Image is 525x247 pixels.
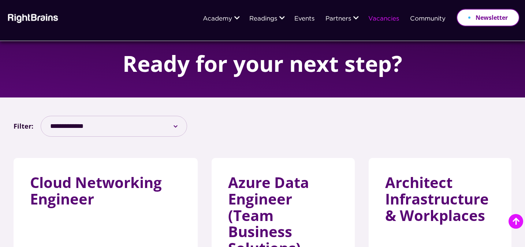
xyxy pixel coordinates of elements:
[5,12,59,23] img: Rightbrains
[203,16,232,22] a: Academy
[410,16,446,22] a: Community
[294,16,314,22] a: Events
[30,174,181,213] h3: Cloud Networking Engineer
[249,16,277,22] a: Readings
[385,174,495,229] h3: Architect Infrastructure & Workplaces
[457,9,520,26] a: Newsletter
[368,16,399,22] a: Vacancies
[14,120,33,132] label: Filter:
[325,16,351,22] a: Partners
[123,51,402,75] h1: Ready for your next step?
